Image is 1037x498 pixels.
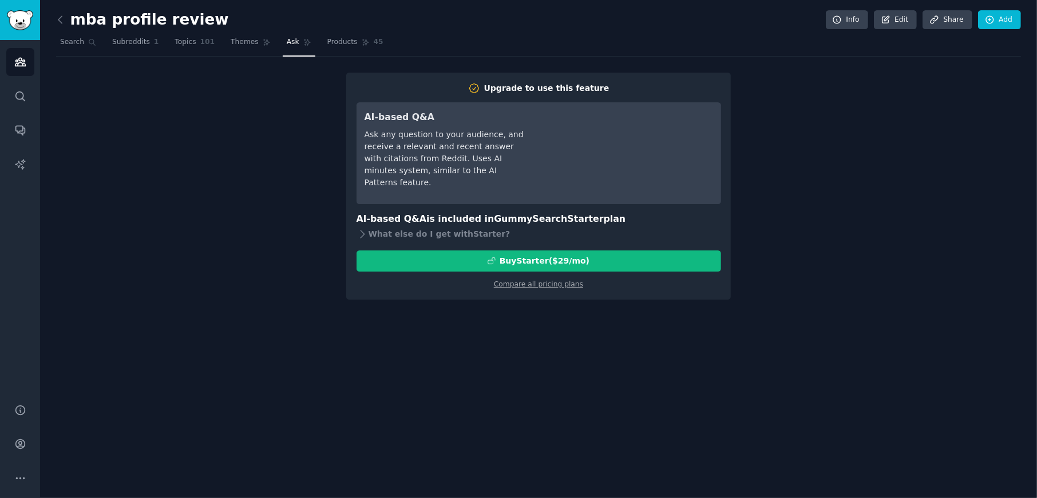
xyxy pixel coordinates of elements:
div: What else do I get with Starter ? [357,226,721,242]
div: Upgrade to use this feature [484,82,609,94]
a: Info [826,10,868,30]
span: 45 [374,37,383,47]
div: Buy Starter ($ 29 /mo ) [500,255,589,267]
span: Ask [287,37,299,47]
h2: mba profile review [56,11,229,29]
a: Edit [874,10,917,30]
a: Compare all pricing plans [494,280,583,288]
img: GummySearch logo [7,10,33,30]
span: Subreddits [112,37,150,47]
a: Themes [227,33,275,57]
a: Search [56,33,100,57]
span: GummySearch Starter [494,213,603,224]
a: Topics101 [171,33,219,57]
h3: AI-based Q&A [365,110,525,125]
span: 101 [200,37,215,47]
a: Share [923,10,972,30]
span: Products [327,37,358,47]
span: Topics [175,37,196,47]
a: Ask [283,33,315,57]
a: Add [978,10,1021,30]
div: Ask any question to your audience, and receive a relevant and recent answer with citations from R... [365,129,525,189]
a: Subreddits1 [108,33,163,57]
span: Themes [231,37,259,47]
h3: AI-based Q&A is included in plan [357,212,721,226]
span: 1 [154,37,159,47]
a: Products45 [323,33,387,57]
span: Search [60,37,84,47]
button: BuyStarter($29/mo) [357,250,721,272]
